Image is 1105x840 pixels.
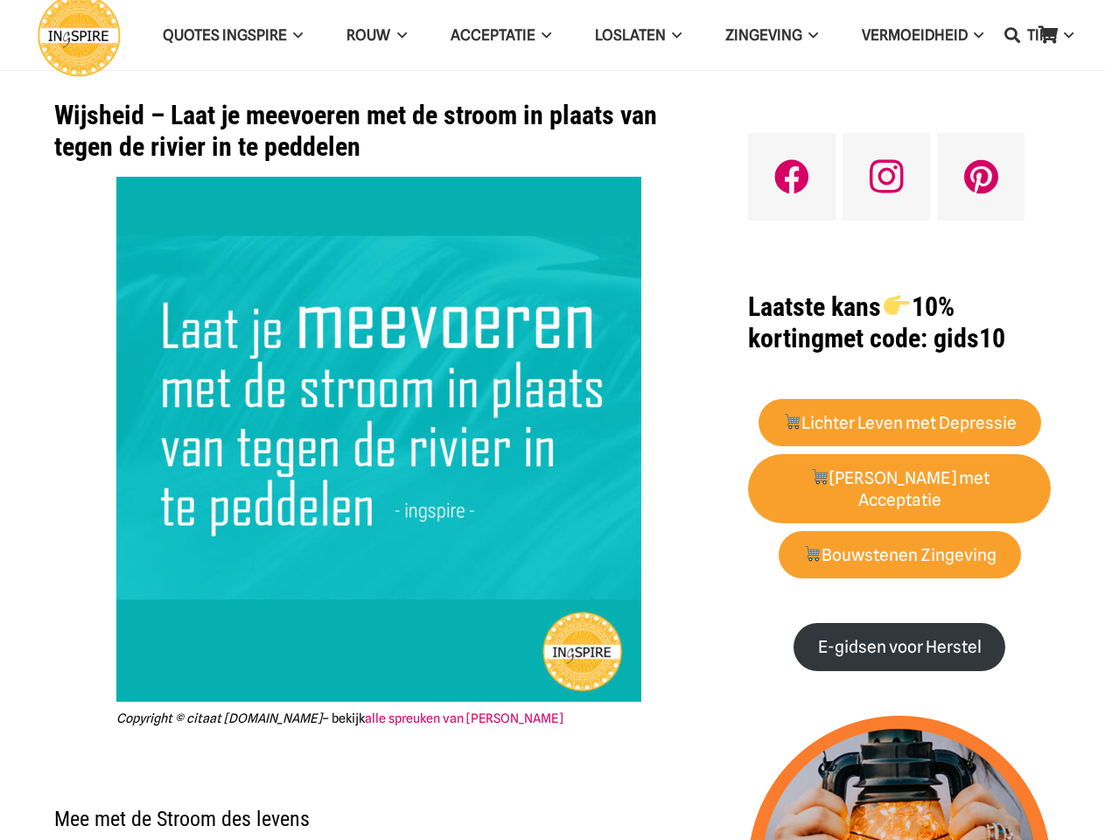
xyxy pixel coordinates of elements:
[804,545,821,562] img: 🛒
[862,26,968,44] span: VERMOEIDHEID
[703,13,840,58] a: ZingevingZingeving Menu
[116,710,322,725] em: Copyright © citaat [DOMAIN_NAME]
[666,13,682,57] span: Loslaten Menu
[784,413,801,430] img: 🛒
[346,26,390,44] span: ROUW
[54,785,704,832] h2: Mee met de Stroom des levens
[573,13,703,58] a: LoslatenLoslaten Menu
[811,468,828,485] img: 🛒
[783,413,1018,433] strong: Lichter Leven met Depressie
[535,13,551,57] span: Acceptatie Menu
[1005,13,1095,58] a: TIPSTIPS Menu
[748,454,1051,524] a: 🛒[PERSON_NAME] met Acceptatie
[779,531,1021,579] a: 🛒Bouwstenen Zingeving
[995,13,1030,57] a: Zoeken
[802,13,818,57] span: Zingeving Menu
[843,133,930,220] a: Instagram
[748,133,836,220] a: Facebook
[429,13,573,58] a: AcceptatieAcceptatie Menu
[595,26,666,44] span: Loslaten
[325,13,428,58] a: ROUWROUW Menu
[390,13,406,57] span: ROUW Menu
[840,13,1005,58] a: VERMOEIDHEIDVERMOEIDHEID Menu
[365,710,563,725] a: alle spreuken van [PERSON_NAME]
[968,13,983,57] span: VERMOEIDHEID Menu
[937,133,1025,220] a: Pinterest
[141,13,325,58] a: QUOTES INGSPIREQUOTES INGSPIRE Menu
[810,468,990,510] strong: [PERSON_NAME] met Acceptatie
[163,26,287,44] span: QUOTES INGSPIRE
[748,291,954,353] strong: Laatste kans 10% korting
[748,291,1051,354] h1: met code: gids10
[54,100,704,163] h1: Wijsheid – Laat je meevoeren met de stroom in plaats van tegen de rivier in te peddelen
[116,708,641,729] figcaption: – bekijk
[451,26,535,44] span: Acceptatie
[884,292,910,318] img: 👉
[803,545,997,565] strong: Bouwstenen Zingeving
[725,26,802,44] span: Zingeving
[794,623,1005,671] a: E-gidsen voor Herstel
[818,637,982,657] strong: E-gidsen voor Herstel
[759,399,1041,447] a: 🛒Lichter Leven met Depressie
[287,13,303,57] span: QUOTES INGSPIRE Menu
[1027,26,1057,44] span: TIPS
[1057,13,1073,57] span: TIPS Menu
